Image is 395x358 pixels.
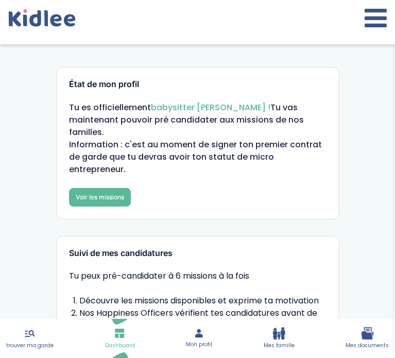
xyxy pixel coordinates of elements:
a: Dashboard [105,327,135,350]
p: Information : c'est au moment de signer ton premier contrat de garde que tu devras avoir ton stat... [69,139,327,176]
span: Dashboard [105,342,135,350]
a: Mes documents [346,327,389,350]
a: Mon profil [186,328,212,349]
span: Mon profil [186,340,212,349]
li: Nos Happiness Officers vérifient tes candidatures avant de les soumettre aux familles [79,307,327,332]
span: babysitter [PERSON_NAME] ! [151,101,270,113]
a: Mes famille [264,327,295,350]
p: Tu es officiellement Tu vas maintenant pouvoir pré candidater aux missions de nos familles. [69,101,327,139]
h3: État de mon profil [69,80,327,89]
span: Mes famille [264,342,295,350]
span: Tu peux pré-candidater à 6 missions à la fois [69,270,327,282]
a: Voir les missions [69,188,131,207]
span: trouver ma garde [6,342,54,350]
li: Découvre les missions disponibles et exprime ta motivation [79,295,327,307]
span: Mes documents [346,342,389,350]
h3: Suivi de mes candidatures [69,249,327,258]
a: trouver ma garde [6,327,54,350]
